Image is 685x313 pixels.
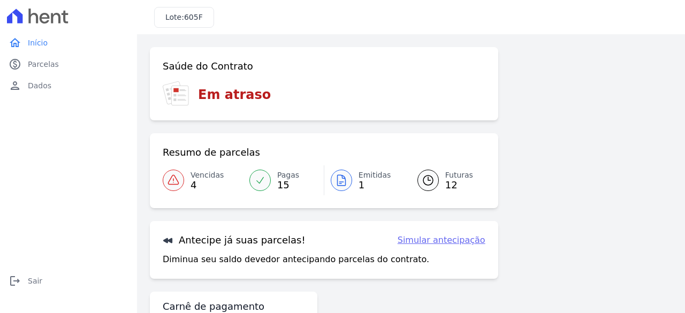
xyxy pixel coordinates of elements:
[398,234,485,247] a: Simular antecipação
[163,300,264,313] h3: Carnê de pagamento
[4,270,133,292] a: logoutSair
[184,13,203,21] span: 605F
[277,170,299,181] span: Pagas
[163,234,306,247] h3: Antecipe já suas parcelas!
[4,54,133,75] a: paidParcelas
[243,165,324,195] a: Pagas 15
[405,165,485,195] a: Futuras 12
[191,181,224,189] span: 4
[359,181,391,189] span: 1
[28,80,51,91] span: Dados
[324,165,405,195] a: Emitidas 1
[191,170,224,181] span: Vencidas
[28,37,48,48] span: Início
[9,36,21,49] i: home
[163,165,243,195] a: Vencidas 4
[359,170,391,181] span: Emitidas
[9,79,21,92] i: person
[163,253,429,266] p: Diminua seu saldo devedor antecipando parcelas do contrato.
[165,12,203,23] h3: Lote:
[445,170,473,181] span: Futuras
[198,85,271,104] h3: Em atraso
[9,274,21,287] i: logout
[445,181,473,189] span: 12
[28,59,59,70] span: Parcelas
[9,58,21,71] i: paid
[4,32,133,54] a: homeInício
[28,276,42,286] span: Sair
[277,181,299,189] span: 15
[163,146,260,159] h3: Resumo de parcelas
[163,60,253,73] h3: Saúde do Contrato
[4,75,133,96] a: personDados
